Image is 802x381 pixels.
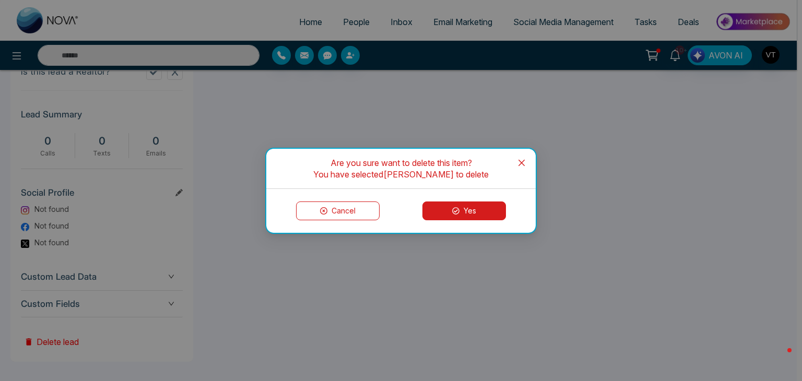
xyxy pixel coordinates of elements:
iframe: Intercom live chat [766,346,792,371]
button: Close [508,149,536,177]
button: Yes [422,201,506,220]
div: Are you sure want to delete this item? You have selected [PERSON_NAME] to delete [287,157,515,180]
span: close [517,159,526,167]
button: Cancel [296,201,380,220]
